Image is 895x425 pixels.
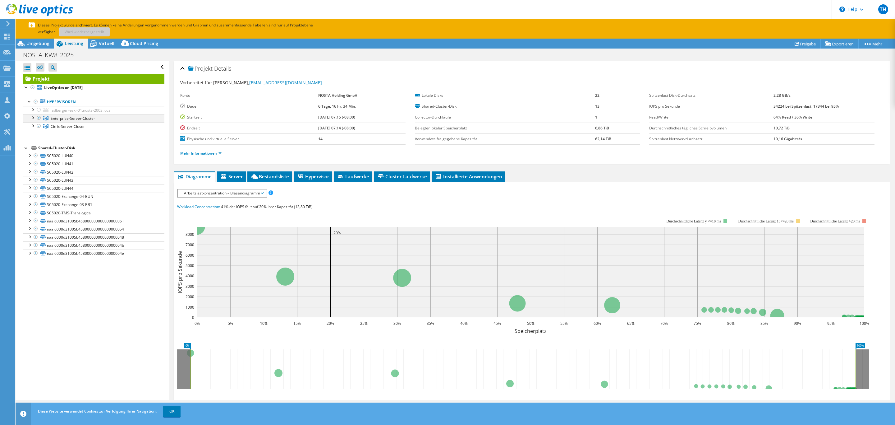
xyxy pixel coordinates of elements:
[192,315,194,320] text: 0
[51,116,95,121] span: Enterprise-Server-Cluster
[51,124,85,129] span: Citrix-Server-Cluser
[327,321,334,326] text: 20%
[23,209,164,217] a: SC5020-TMS-Translogica
[415,92,595,99] label: Lokale Disks
[738,219,794,223] tspan: Durchschnittliche Latenz 10<=20 ms
[180,136,318,142] label: Physische und virtuelle Server
[360,321,368,326] text: 25%
[23,168,164,176] a: SC5020-LUN42
[186,284,194,289] text: 3000
[186,263,194,268] text: 5000
[130,40,158,46] span: Cloud Pricing
[186,242,194,247] text: 7000
[527,321,535,326] text: 50%
[773,104,839,109] b: 34224 bei Spitzenlast, 17344 bei 95%
[878,4,888,14] span: TH
[860,321,869,326] text: 100%
[23,176,164,184] a: SC5020-LUN43
[23,184,164,192] a: SC5020-LUN44
[23,122,164,130] a: Citrix-Server-Cluser
[627,321,635,326] text: 65%
[415,114,595,120] label: Collector-Durchläufe
[213,80,322,86] span: [PERSON_NAME],
[38,144,164,152] div: Shared-Cluster-Disk
[649,136,773,142] label: Spitzenlast Netzwerkdurchsatz
[186,305,194,310] text: 1000
[180,80,212,86] label: Vorbereitet für:
[23,241,164,250] a: naa.6000d31005b45800000000000000004b
[250,173,289,180] span: Bestandsliste
[427,321,434,326] text: 35%
[29,22,333,35] p: Dieses Projekt wurde archiviert. Es können keine Änderungen vorgenommen werden und Graphen und zu...
[23,74,164,84] a: Projekt
[186,273,194,278] text: 4000
[23,225,164,233] a: naa.6000d31005b458000000000000000054
[177,173,212,180] span: Diagramme
[23,98,164,106] a: Hypervisoren
[773,136,802,142] b: 10,16 Gigabits/s
[667,219,721,223] tspan: Durchschnittliche Latenz y <=10 ms
[794,321,801,326] text: 90%
[660,321,668,326] text: 70%
[181,189,263,197] span: Arbeitslastkonzentration – Blasendiagramm
[595,136,611,142] b: 62,14 TiB
[38,409,157,414] span: Diese Website verwendet Cookies zur Verfolgung Ihrer Navigation.
[51,108,112,113] span: ladbergen-esxi-01.nosta-2003.local
[560,321,568,326] text: 55%
[249,80,322,86] a: [EMAIL_ADDRESS][DOMAIN_NAME]
[760,321,768,326] text: 85%
[23,201,164,209] a: SC5020-Exchange-03-BB1
[333,230,341,236] text: 20%
[23,152,164,160] a: SC5020-LUN40
[649,125,773,131] label: Durchschnittliches tägliches Schreibvolumen
[393,321,401,326] text: 30%
[318,136,323,142] b: 14
[415,136,595,142] label: Verwendete freigegebene Kapazität
[595,93,599,98] b: 22
[595,104,599,109] b: 13
[26,40,49,46] span: Umgebung
[460,321,468,326] text: 40%
[180,151,222,156] a: Mehr Informationen
[177,204,220,209] span: Workload Concentration:
[318,93,357,98] b: NOSTA Holding GmbH
[337,173,369,180] span: Laufwerke
[23,233,164,241] a: naa.6000d31005b458000000000000000048
[195,321,200,326] text: 0%
[186,232,194,237] text: 8000
[827,321,835,326] text: 95%
[649,114,773,120] label: Read/Write
[649,92,773,99] label: Spitzenlast Disk-Durchsatz
[415,103,595,110] label: Shared-Cluster-Disk
[214,65,231,72] span: Details
[23,250,164,258] a: naa.6000d31005b45800000000000000004e
[23,84,164,92] a: LiveOptics on [DATE]
[595,125,609,131] b: 6,86 TiB
[23,160,164,168] a: SC5020-LUN41
[260,321,268,326] text: 10%
[180,92,318,99] label: Konto
[186,253,194,258] text: 6000
[221,204,313,209] span: 41% der IOPS fällt auf 20% Ihrer Kapazität (13,80 TiB)
[773,125,790,131] b: 10,72 TiB
[435,173,502,180] span: Installierte Anwendungen
[44,85,83,90] b: LiveOptics on [DATE]
[790,39,821,49] a: Freigabe
[694,321,701,326] text: 75%
[594,321,601,326] text: 60%
[23,193,164,201] a: SC5020-Exchange-04-BUN
[23,114,164,122] a: Enterprise-Server-Cluster
[727,321,735,326] text: 80%
[858,39,887,49] a: Mehr
[228,321,233,326] text: 5%
[377,173,427,180] span: Cluster-Laufwerke
[23,106,164,114] a: ladbergen-esxi-01.nosta-2003.local
[186,294,194,299] text: 2000
[649,103,773,110] label: IOPS pro Sekunde
[773,93,791,98] b: 2,28 GB/s
[515,328,547,334] text: Speicherplatz
[65,40,83,46] span: Leistung
[318,125,355,131] b: [DATE] 07:14 (-08:00)
[839,7,845,12] svg: \n
[163,406,181,417] a: OK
